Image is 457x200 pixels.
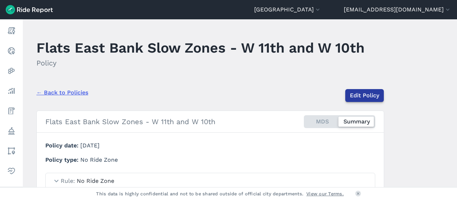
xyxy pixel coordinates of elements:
[254,5,321,14] button: [GEOGRAPHIC_DATA]
[36,58,365,68] h2: Policy
[6,5,53,14] img: Ride Report
[345,89,384,102] a: Edit Policy
[45,156,80,163] span: Policy type
[5,165,18,177] a: Health
[5,145,18,157] a: Areas
[5,104,18,117] a: Fees
[45,142,80,149] span: Policy date
[5,64,18,77] a: Heatmaps
[36,88,88,97] a: ← Back to Policies
[80,142,100,149] span: [DATE]
[36,38,365,58] h1: Flats East Bank Slow Zones - W 11th and W 10th
[61,177,77,184] span: Rule
[306,190,344,197] a: View our Terms.
[344,5,451,14] button: [EMAIL_ADDRESS][DOMAIN_NAME]
[5,125,18,137] a: Policy
[45,116,215,127] h2: Flats East Bank Slow Zones - W 11th and W 10th
[77,177,114,184] span: No Ride Zone
[5,24,18,37] a: Report
[46,173,375,189] summary: RuleNo Ride Zone
[80,156,118,163] span: No Ride Zone
[5,84,18,97] a: Analyze
[5,44,18,57] a: Realtime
